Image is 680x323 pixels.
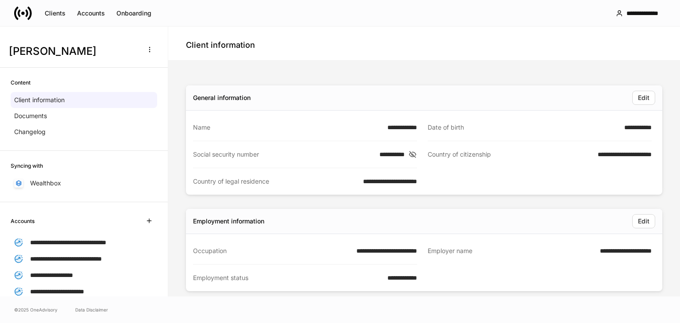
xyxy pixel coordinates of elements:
div: General information [193,93,251,102]
p: Wealthbox [30,179,61,188]
div: Country of citizenship [428,150,592,159]
a: Data Disclaimer [75,306,108,313]
div: Edit [638,95,649,101]
div: Name [193,123,382,132]
button: Onboarding [111,6,157,20]
a: Client information [11,92,157,108]
div: Edit [638,218,649,224]
button: Clients [39,6,71,20]
p: Changelog [14,127,46,136]
h6: Accounts [11,217,35,225]
h3: [PERSON_NAME] [9,44,137,58]
h6: Syncing with [11,161,43,170]
h4: Client information [186,40,255,50]
div: Date of birth [428,123,619,132]
div: Employment status [193,273,382,282]
div: Onboarding [116,10,151,16]
div: Employer name [428,246,595,256]
div: Country of legal residence [193,177,358,186]
button: Edit [632,91,655,105]
a: Documents [11,108,157,124]
a: Wealthbox [11,175,157,191]
button: Accounts [71,6,111,20]
div: Clients [45,10,66,16]
p: Documents [14,112,47,120]
h6: Content [11,78,31,87]
div: Social security number [193,150,374,159]
a: Changelog [11,124,157,140]
span: © 2025 OneAdvisory [14,306,58,313]
div: Employment information [193,217,264,226]
button: Edit [632,214,655,228]
p: Client information [14,96,65,104]
div: Occupation [193,246,351,255]
div: Accounts [77,10,105,16]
